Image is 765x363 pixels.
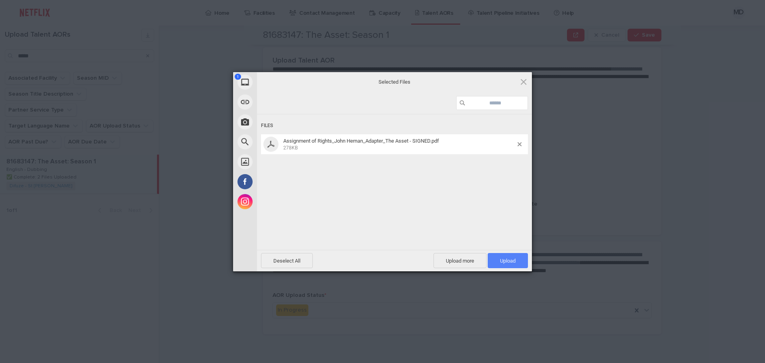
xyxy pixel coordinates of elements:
[283,138,439,144] span: Assignment of Rights_John Hernan_Adapter_The Asset - SIGNED.pdf
[233,112,329,132] div: Take Photo
[283,145,298,151] span: 278KB
[233,72,329,92] div: My Device
[281,138,518,151] span: Assignment of Rights_John Hernan_Adapter_The Asset - SIGNED.pdf
[233,152,329,172] div: Unsplash
[519,77,528,86] span: Click here or hit ESC to close picker
[233,172,329,192] div: Facebook
[233,132,329,152] div: Web Search
[433,253,486,268] span: Upload more
[500,258,516,264] span: Upload
[235,74,241,80] span: 1
[261,118,528,133] div: Files
[233,192,329,212] div: Instagram
[261,253,313,268] span: Deselect All
[315,78,474,85] span: Selected Files
[233,92,329,112] div: Link (URL)
[488,253,528,268] span: Upload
